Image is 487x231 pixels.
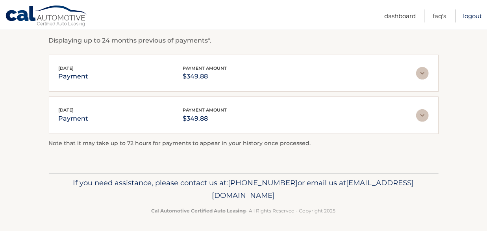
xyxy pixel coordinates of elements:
[183,107,227,113] span: payment amount
[59,65,74,71] span: [DATE]
[59,113,89,124] p: payment
[183,65,227,71] span: payment amount
[49,36,439,45] p: Displaying up to 24 months previous of payments*.
[49,139,439,148] p: Note that it may take up to 72 hours for payments to appear in your history once processed.
[463,9,482,22] a: Logout
[416,67,429,80] img: accordion-rest.svg
[183,113,227,124] p: $349.88
[54,207,433,215] p: - All Rights Reserved - Copyright 2025
[416,109,429,122] img: accordion-rest.svg
[5,5,88,28] a: Cal Automotive
[152,208,246,214] strong: Cal Automotive Certified Auto Leasing
[59,107,74,113] span: [DATE]
[384,9,416,22] a: Dashboard
[228,178,298,187] span: [PHONE_NUMBER]
[433,9,446,22] a: FAQ's
[183,71,227,82] p: $349.88
[54,177,433,202] p: If you need assistance, please contact us at: or email us at
[59,71,89,82] p: payment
